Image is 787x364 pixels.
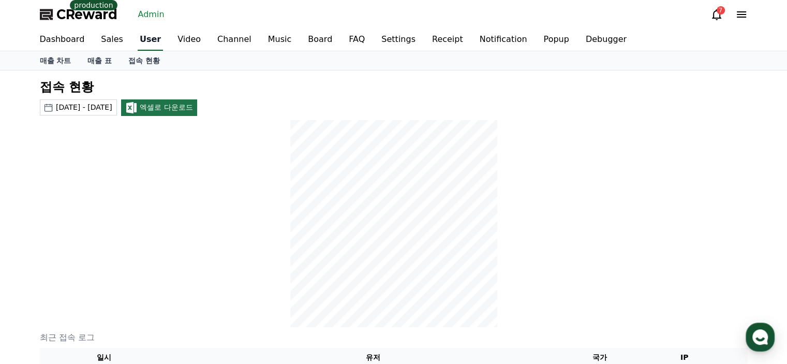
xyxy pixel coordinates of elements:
[40,79,748,95] h2: 접속 현황
[373,29,424,51] a: Settings
[134,6,169,23] a: Admin
[153,294,179,302] span: Settings
[32,29,93,51] a: Dashboard
[40,99,117,115] button: [DATE] - [DATE]
[138,29,163,51] a: User
[56,6,117,23] span: CReward
[209,29,260,51] a: Channel
[32,51,80,70] a: 매출 차트
[140,103,192,111] span: 엑셀로 다운로드
[79,51,120,70] a: 매출 표
[710,8,723,21] a: 7
[56,102,112,113] div: [DATE] - [DATE]
[26,294,44,302] span: Home
[471,29,536,51] a: Notification
[424,29,471,51] a: Receipt
[121,99,197,116] button: 엑셀로 다운로드
[535,29,577,51] a: Popup
[120,51,168,70] a: 접속 현황
[68,278,133,304] a: Messages
[3,278,68,304] a: Home
[169,29,209,51] a: Video
[717,6,725,14] div: 7
[86,294,116,302] span: Messages
[577,29,635,51] a: Debugger
[133,278,199,304] a: Settings
[40,6,117,23] a: CReward
[93,29,131,51] a: Sales
[300,29,340,51] a: Board
[260,29,300,51] a: Music
[340,29,373,51] a: FAQ
[40,331,748,344] p: 최근 접속 로그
